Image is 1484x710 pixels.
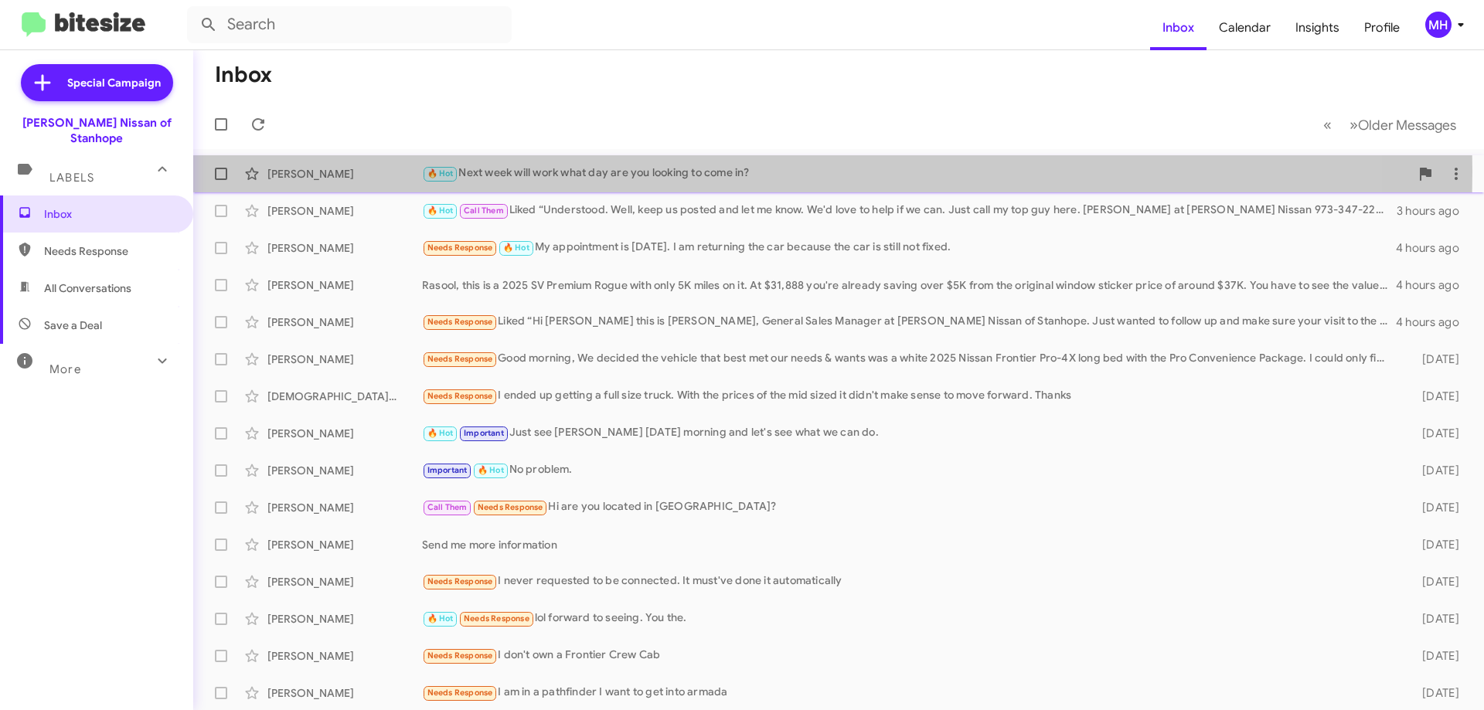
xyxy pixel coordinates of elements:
div: [DATE] [1397,611,1472,627]
div: I am in a pathfinder I want to get into armada [422,684,1397,702]
div: Good morning, We decided the vehicle that best met our needs & wants was a white 2025 Nissan Fron... [422,350,1397,368]
div: [DATE] [1397,648,1472,664]
div: Just see [PERSON_NAME] [DATE] morning and let's see what we can do. [422,424,1397,442]
span: 🔥 Hot [427,168,454,178]
div: I don't own a Frontier Crew Cab [422,647,1397,664]
span: Older Messages [1358,117,1456,134]
span: Important [427,465,468,475]
div: [DATE] [1397,463,1472,478]
span: Needs Response [427,391,493,401]
span: Needs Response [427,688,493,698]
div: [PERSON_NAME] [267,685,422,701]
a: Profile [1352,5,1412,50]
span: Call Them [427,502,468,512]
span: 🔥 Hot [427,428,454,438]
div: [PERSON_NAME] [267,240,422,256]
div: [PERSON_NAME] [267,611,422,627]
div: Send me more information [422,537,1397,552]
div: [PERSON_NAME] [267,537,422,552]
span: Labels [49,171,94,185]
div: [DATE] [1397,389,1472,404]
div: No problem. [422,461,1397,479]
span: Needs Response [478,502,543,512]
button: Previous [1314,109,1341,141]
div: [DATE] [1397,537,1472,552]
div: 4 hours ago [1396,277,1472,293]
span: Needs Response [44,243,175,259]
div: Rasool, this is a 2025 SV Premium Rogue with only 5K miles on it. At $31,888 you're already savin... [422,277,1396,293]
span: Special Campaign [67,75,161,90]
div: MH [1425,12,1452,38]
span: Needs Response [427,317,493,327]
span: 🔥 Hot [478,465,504,475]
nav: Page navigation example [1315,109,1465,141]
a: Inbox [1150,5,1207,50]
div: [PERSON_NAME] [267,166,422,182]
div: 4 hours ago [1396,314,1472,330]
div: Liked “Understood. Well, keep us posted and let me know. We'd love to help if we can. Just call m... [422,202,1397,219]
div: [DATE] [1397,352,1472,367]
div: [PERSON_NAME] [267,500,422,515]
span: Needs Response [427,651,493,661]
div: [DATE] [1397,574,1472,589]
a: Special Campaign [21,64,173,101]
span: All Conversations [44,280,131,296]
span: 🔥 Hot [503,243,529,253]
span: Needs Response [427,354,493,364]
div: [PERSON_NAME] [267,277,422,293]
div: [DEMOGRAPHIC_DATA][PERSON_NAME] [267,389,422,404]
div: [DATE] [1397,685,1472,701]
span: More [49,362,81,376]
span: Needs Response [427,243,493,253]
input: Search [187,6,512,43]
div: [PERSON_NAME] [267,463,422,478]
span: » [1350,115,1358,134]
div: I ended up getting a full size truck. With the prices of the mid sized it didn't make sense to mo... [422,387,1397,405]
div: [PERSON_NAME] [267,426,422,441]
div: [PERSON_NAME] [267,314,422,330]
div: [PERSON_NAME] [267,648,422,664]
a: Calendar [1207,5,1283,50]
span: Needs Response [427,576,493,586]
div: [PERSON_NAME] [267,203,422,219]
div: [DATE] [1397,500,1472,515]
div: My appointment is [DATE]. I am returning the car because the car is still not fixed. [422,239,1396,256]
div: Liked “Hi [PERSON_NAME] this is [PERSON_NAME], General Sales Manager at [PERSON_NAME] Nissan of S... [422,313,1396,331]
div: I never requested to be connected. It must've done it automatically [422,572,1397,590]
h1: Inbox [215,63,272,87]
span: Inbox [44,206,175,222]
div: Hi are you located in [GEOGRAPHIC_DATA]? [422,498,1397,516]
button: Next [1340,109,1465,141]
div: [PERSON_NAME] [267,352,422,367]
div: [PERSON_NAME] [267,574,422,589]
span: Save a Deal [44,318,102,333]
div: 3 hours ago [1397,203,1472,219]
span: Needs Response [464,613,529,623]
button: MH [1412,12,1467,38]
div: Next week will work what day are you looking to come in? [422,165,1410,182]
div: 4 hours ago [1396,240,1472,256]
div: lol forward to seeing. You the. [422,610,1397,627]
a: Insights [1283,5,1352,50]
span: 🔥 Hot [427,613,454,623]
span: « [1323,115,1332,134]
span: Important [464,428,504,438]
span: Call Them [464,206,504,216]
span: 🔥 Hot [427,206,454,216]
div: [DATE] [1397,426,1472,441]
